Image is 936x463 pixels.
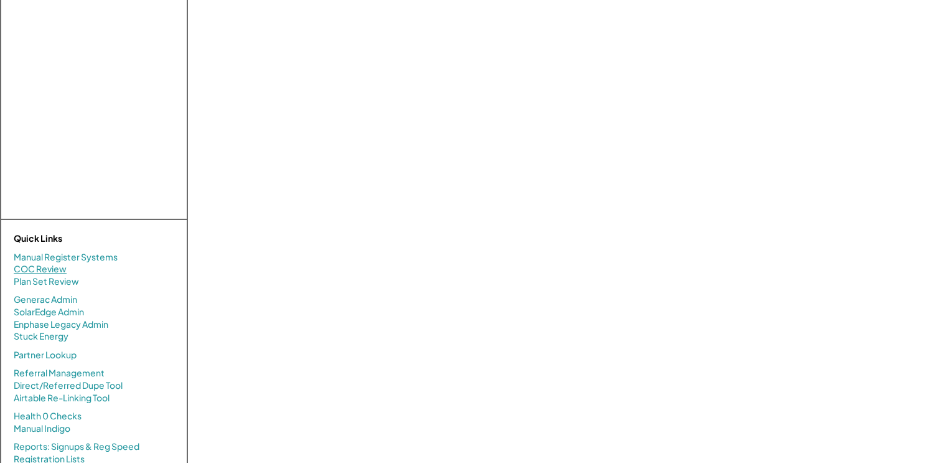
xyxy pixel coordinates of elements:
a: Generac Admin [14,294,77,306]
a: Manual Register Systems [14,251,118,264]
a: Health 0 Checks [14,410,82,422]
a: Partner Lookup [14,349,77,361]
a: Reports: Signups & Reg Speed [14,441,139,453]
a: Stuck Energy [14,330,68,343]
a: Airtable Re-Linking Tool [14,392,110,404]
a: COC Review [14,263,67,275]
a: Plan Set Review [14,275,79,288]
a: Enphase Legacy Admin [14,318,108,331]
a: Referral Management [14,367,105,379]
a: Direct/Referred Dupe Tool [14,379,123,392]
a: SolarEdge Admin [14,306,84,318]
div: Quick Links [14,232,138,245]
a: Manual Indigo [14,422,70,435]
